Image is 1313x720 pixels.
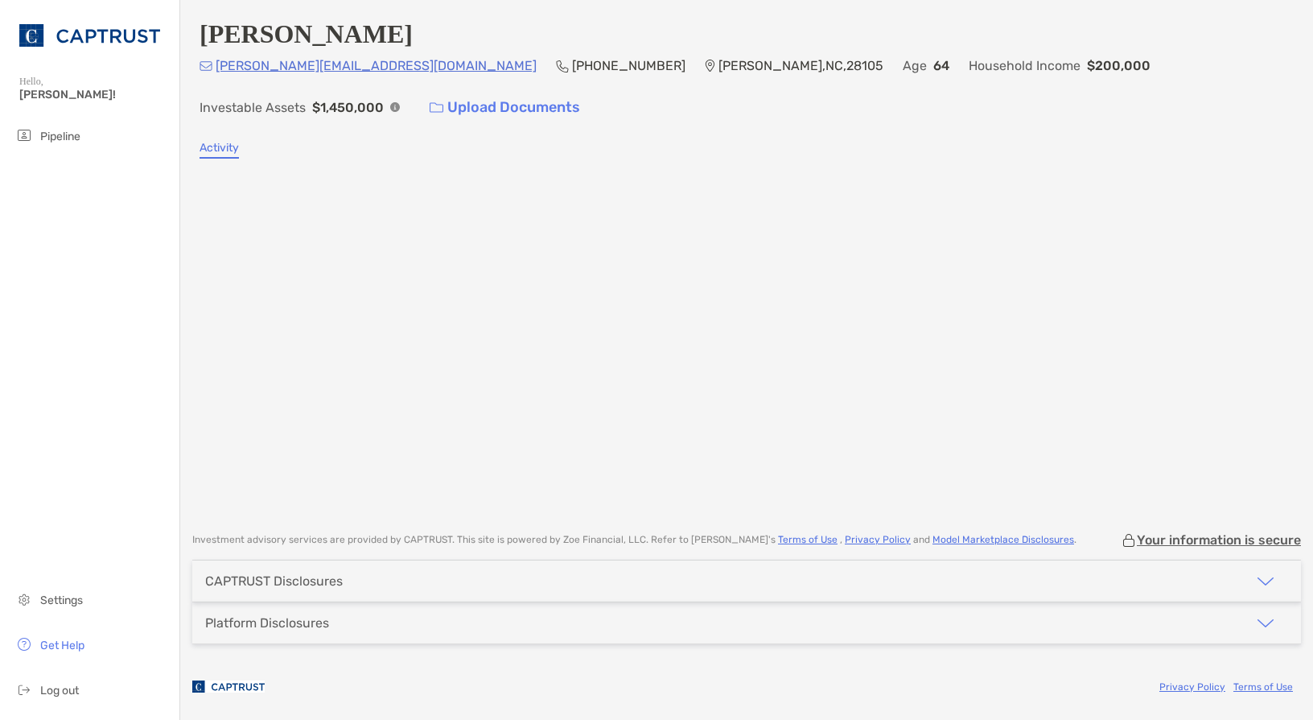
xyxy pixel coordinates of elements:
[14,590,34,609] img: settings icon
[1256,614,1275,633] img: icon arrow
[705,60,715,72] img: Location Icon
[1137,532,1301,548] p: Your information is secure
[1256,572,1275,591] img: icon arrow
[14,680,34,699] img: logout icon
[845,534,911,545] a: Privacy Policy
[216,56,537,76] p: [PERSON_NAME][EMAIL_ADDRESS][DOMAIN_NAME]
[200,19,413,49] h4: [PERSON_NAME]
[19,6,160,64] img: CAPTRUST Logo
[933,56,949,76] p: 64
[572,56,685,76] p: [PHONE_NUMBER]
[205,615,329,631] div: Platform Disclosures
[40,639,84,652] span: Get Help
[192,668,265,705] img: company logo
[40,594,83,607] span: Settings
[200,141,239,159] a: Activity
[969,56,1080,76] p: Household Income
[200,61,212,71] img: Email Icon
[1087,56,1150,76] p: $200,000
[390,102,400,112] img: Info Icon
[205,573,343,589] div: CAPTRUST Disclosures
[40,684,79,697] span: Log out
[40,130,80,143] span: Pipeline
[1159,681,1225,693] a: Privacy Policy
[718,56,883,76] p: [PERSON_NAME] , NC , 28105
[14,126,34,145] img: pipeline icon
[903,56,927,76] p: Age
[419,90,591,125] a: Upload Documents
[932,534,1074,545] a: Model Marketplace Disclosures
[19,88,170,101] span: [PERSON_NAME]!
[192,534,1076,546] p: Investment advisory services are provided by CAPTRUST . This site is powered by Zoe Financial, LL...
[312,97,384,118] p: $1,450,000
[556,60,569,72] img: Phone Icon
[14,635,34,654] img: get-help icon
[1233,681,1293,693] a: Terms of Use
[200,97,306,118] p: Investable Assets
[430,102,443,114] img: button icon
[778,534,838,545] a: Terms of Use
